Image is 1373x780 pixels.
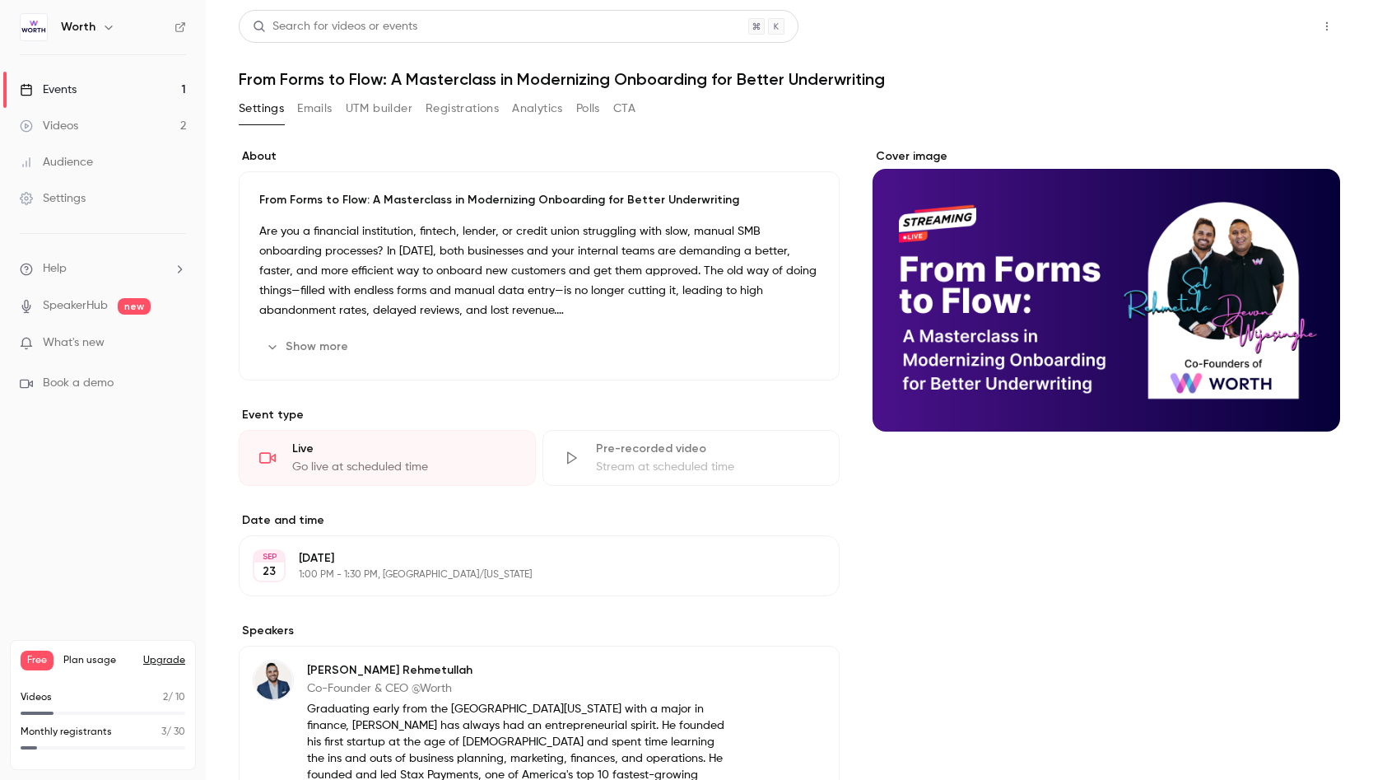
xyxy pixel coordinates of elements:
[873,148,1340,432] section: Cover image
[63,654,133,667] span: Plan usage
[21,651,54,670] span: Free
[20,190,86,207] div: Settings
[239,69,1340,89] h1: From Forms to Flow: A Masterclass in Modernizing Onboarding for Better Underwriting
[596,441,819,457] div: Pre-recorded video
[259,334,358,360] button: Show more
[239,430,536,486] div: LiveGo live at scheduled time
[61,19,95,35] h6: Worth
[307,662,733,679] p: [PERSON_NAME] Rehmetullah
[239,623,840,639] label: Speakers
[307,680,733,697] p: Co-Founder & CEO @Worth
[259,192,819,208] p: From Forms to Flow: A Masterclass in Modernizing Onboarding for Better Underwriting
[253,18,417,35] div: Search for videos or events
[161,725,185,740] p: / 30
[426,96,499,122] button: Registrations
[259,222,819,320] p: Are you a financial institution, fintech, lender, or credit union struggling with slow, manual SM...
[20,82,77,98] div: Events
[542,430,840,486] div: Pre-recorded videoStream at scheduled time
[43,260,67,278] span: Help
[576,96,600,122] button: Polls
[613,96,635,122] button: CTA
[596,459,819,475] div: Stream at scheduled time
[346,96,412,122] button: UTM builder
[239,512,840,529] label: Date and time
[143,654,185,667] button: Upgrade
[20,118,78,134] div: Videos
[43,334,105,352] span: What's new
[254,661,293,700] img: Sal Rehmetullah
[239,407,840,423] p: Event type
[873,148,1340,165] label: Cover image
[239,96,284,122] button: Settings
[239,148,840,165] label: About
[299,550,752,567] p: [DATE]
[20,154,93,170] div: Audience
[43,297,108,315] a: SpeakerHub
[163,690,185,705] p: / 10
[299,568,752,581] p: 1:00 PM - 1:30 PM, [GEOGRAPHIC_DATA]/[US_STATE]
[118,298,151,315] span: new
[21,725,112,740] p: Monthly registrants
[292,441,515,457] div: Live
[263,563,276,580] p: 23
[163,693,168,703] span: 2
[161,727,166,737] span: 3
[21,690,52,705] p: Videos
[1236,10,1301,43] button: Share
[20,260,186,278] li: help-dropdown-opener
[21,14,47,40] img: Worth
[43,375,114,392] span: Book a demo
[297,96,332,122] button: Emails
[512,96,563,122] button: Analytics
[292,459,515,475] div: Go live at scheduled time
[254,551,284,563] div: SEP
